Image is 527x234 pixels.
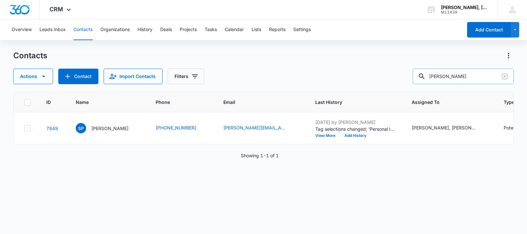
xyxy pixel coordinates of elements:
p: [PERSON_NAME] [91,125,129,132]
button: Organizations [100,19,130,40]
span: Last History [315,99,387,106]
button: Reports [269,19,286,40]
a: [PHONE_NUMBER] [156,124,196,131]
span: CRM [50,6,63,13]
p: [DATE] by [PERSON_NAME] [315,119,396,126]
div: [PERSON_NAME], [PERSON_NAME] [412,124,477,131]
button: Contacts [73,19,93,40]
span: ID [46,99,51,106]
button: Calendar [225,19,244,40]
button: Lists [252,19,261,40]
div: Assigned To - Joshua Weiss, Rachel Teleis - Select to Edit Field [412,124,488,132]
button: Add Contact [467,22,511,38]
span: Name [76,99,131,106]
p: Tag selections changed; 'Personal Injury' was added. [315,126,396,132]
button: Overview [12,19,32,40]
button: Tasks [205,19,217,40]
button: Add Contact [58,69,98,84]
button: Filters [168,69,204,84]
span: Email [223,99,290,106]
button: Projects [180,19,197,40]
button: Deals [160,19,172,40]
span: Assigned To [412,99,479,106]
button: View More [315,134,340,138]
div: Name - Shikha Patel - Select to Edit Field [76,123,140,133]
div: account id [441,10,488,15]
button: Import Contacts [104,69,163,84]
button: Add History [340,134,371,138]
button: Actions [13,69,53,84]
button: Clear [499,71,510,82]
button: Settings [293,19,311,40]
h1: Contacts [13,51,47,61]
button: Actions [503,50,514,61]
button: History [138,19,152,40]
div: account name [441,5,488,10]
span: SP [76,123,86,133]
a: Navigate to contact details page for Shikha Patel [46,126,58,131]
button: Leads Inbox [39,19,66,40]
p: Showing 1-1 of 1 [241,152,279,159]
a: [PERSON_NAME][EMAIL_ADDRESS][DOMAIN_NAME] [223,124,288,131]
div: Email - shikha.1029@gmail.com - Select to Edit Field [223,124,300,132]
input: Search Contacts [413,69,514,84]
div: Phone - (423) 432-0323 - Select to Edit Field [156,124,208,132]
span: Phone [156,99,198,106]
